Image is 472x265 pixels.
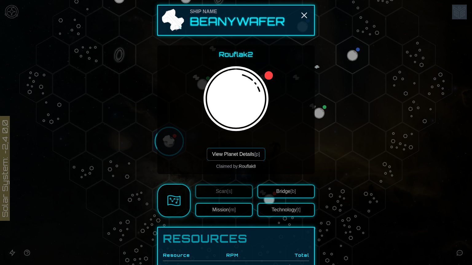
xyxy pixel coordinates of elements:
span: Rouflak8 [239,164,256,169]
img: Sector [167,194,181,207]
th: Resource [163,250,217,261]
th: Total [238,250,309,261]
button: Technology[t] [258,203,315,217]
button: Scan[s] [195,185,253,198]
img: Ship Icon [160,8,185,33]
span: [t] [297,207,301,212]
span: [b] [290,189,296,194]
span: [s] [227,189,232,194]
span: Scan [216,189,232,194]
h2: BeanyWafer [190,15,285,28]
button: View Planet Details[p] [207,148,265,161]
h1: Resources [163,232,309,245]
span: [m] [229,207,236,212]
button: Bridge[b] [258,185,315,198]
img: Engineer Guild [218,45,295,129]
th: RPM [217,250,238,261]
div: Claimed by: [216,163,256,169]
button: Close [299,10,309,20]
div: Ship Name [190,8,285,15]
img: Rouflak2 [198,64,274,140]
span: [p] [254,152,260,157]
button: Mission[m] [195,203,253,217]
